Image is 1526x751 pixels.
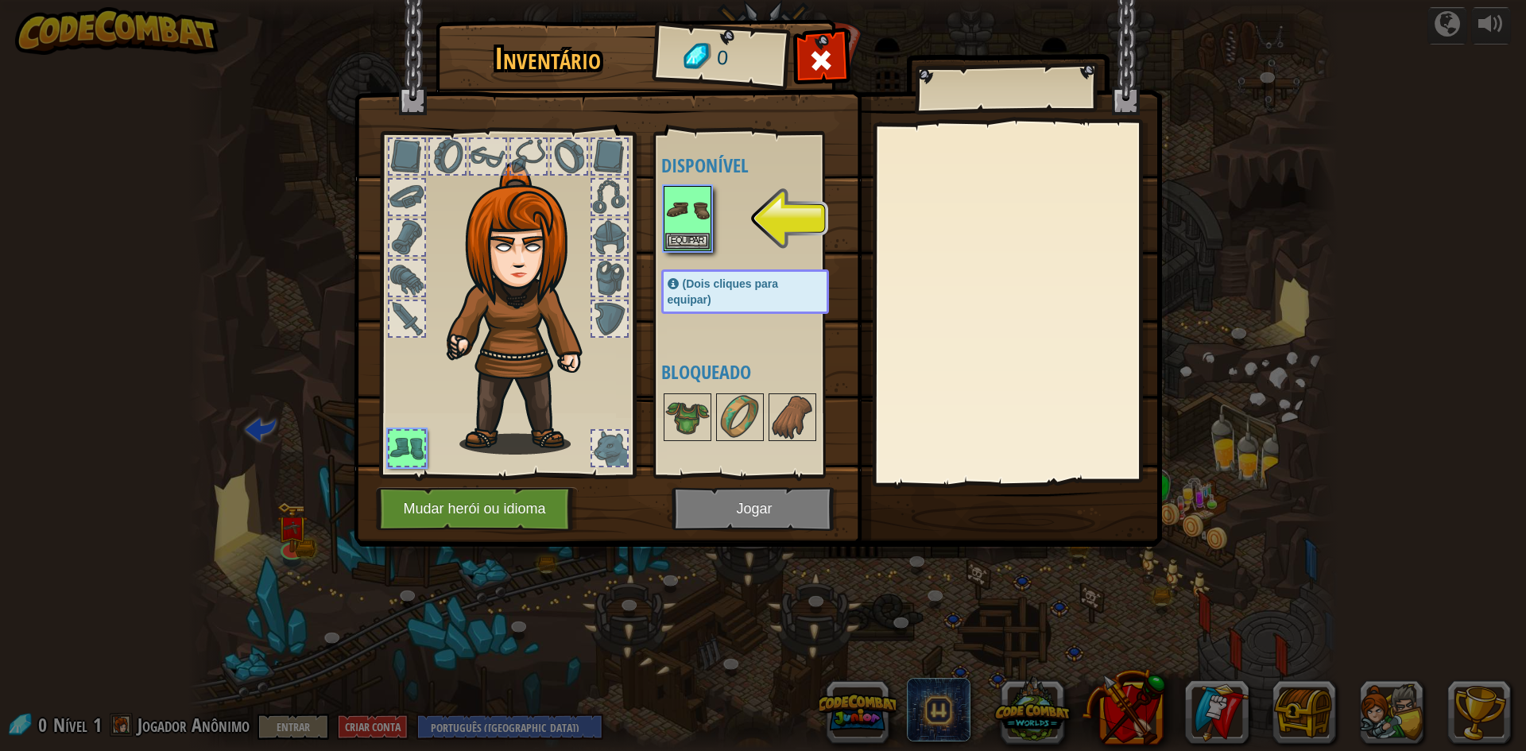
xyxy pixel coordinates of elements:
[376,487,578,531] button: Mudar herói ou idioma
[661,362,861,382] h4: Bloqueado
[718,395,762,439] img: portrait.png
[715,44,729,73] span: 0
[665,188,710,232] img: portrait.png
[665,395,710,439] img: portrait.png
[661,155,861,176] h4: Disponível
[440,162,610,455] img: hair_f2.png
[447,42,649,75] h1: Inventário
[665,233,710,250] button: Equipar
[770,395,815,439] img: portrait.png
[668,277,779,306] span: (Dois cliques para equipar)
